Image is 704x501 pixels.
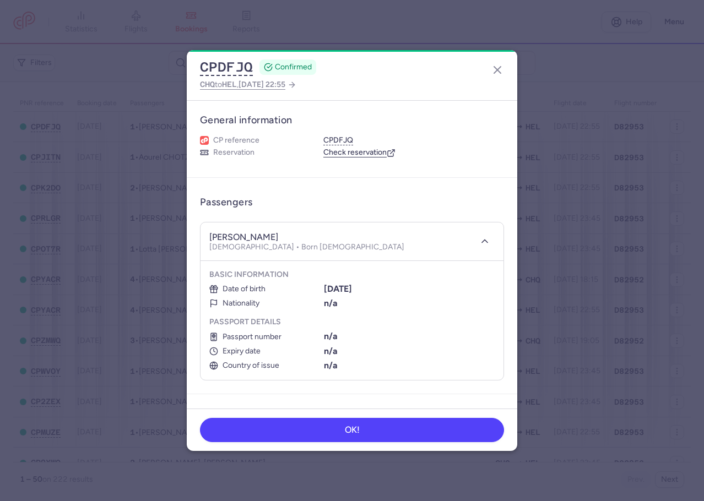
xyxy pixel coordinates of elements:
[200,59,253,75] button: CPDFJQ
[200,114,504,127] h3: General information
[209,232,278,243] h4: [PERSON_NAME]
[324,298,338,308] b: n/a
[222,80,237,89] span: HEL
[200,196,253,209] h3: Passengers
[239,80,285,89] span: [DATE] 22:55
[200,80,215,89] span: CHQ
[323,148,396,157] a: Check reservation
[200,418,504,442] button: OK!
[200,78,285,91] span: to ,
[209,361,322,370] div: Country of issue
[324,284,352,294] b: [DATE]
[323,135,353,145] button: CPDFJQ
[200,78,296,91] a: CHQtoHEL,[DATE] 22:55
[324,360,338,371] b: n/a
[345,425,360,435] span: OK!
[324,331,338,341] b: n/a
[275,62,312,73] span: CONFIRMED
[209,347,322,356] div: Expiry date
[213,148,254,157] span: Reservation
[209,333,322,341] div: Passport number
[209,270,495,280] h5: Basic information
[324,346,338,356] b: n/a
[209,243,404,252] p: [DEMOGRAPHIC_DATA] • Born [DEMOGRAPHIC_DATA]
[209,317,495,327] h5: Passport details
[209,285,322,293] div: Date of birth
[200,407,504,420] h3: Ancillaries
[209,299,322,308] div: Nationality
[213,135,259,145] span: CP reference
[200,136,209,145] figure: 1L airline logo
